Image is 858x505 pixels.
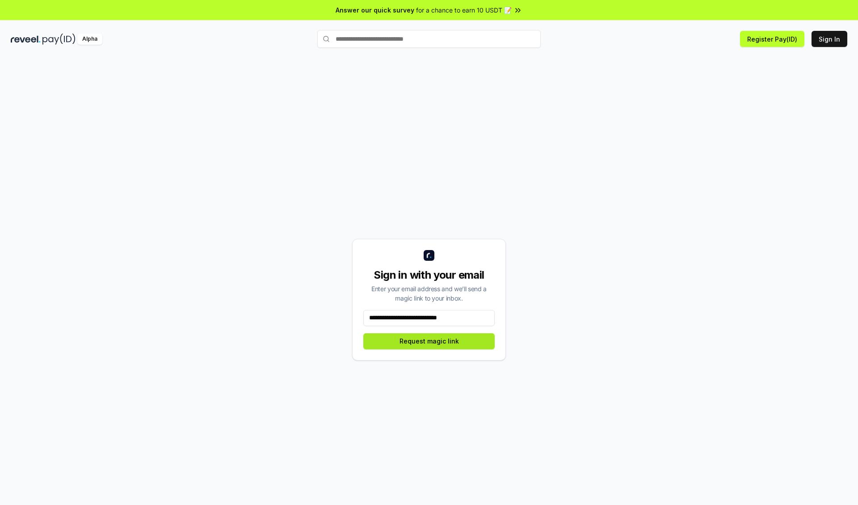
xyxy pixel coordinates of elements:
button: Request magic link [363,333,495,349]
div: Enter your email address and we’ll send a magic link to your inbox. [363,284,495,303]
img: logo_small [424,250,434,261]
div: Alpha [77,34,102,45]
div: Sign in with your email [363,268,495,282]
span: Answer our quick survey [336,5,414,15]
img: pay_id [42,34,76,45]
span: for a chance to earn 10 USDT 📝 [416,5,512,15]
img: reveel_dark [11,34,41,45]
button: Sign In [812,31,847,47]
button: Register Pay(ID) [740,31,804,47]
